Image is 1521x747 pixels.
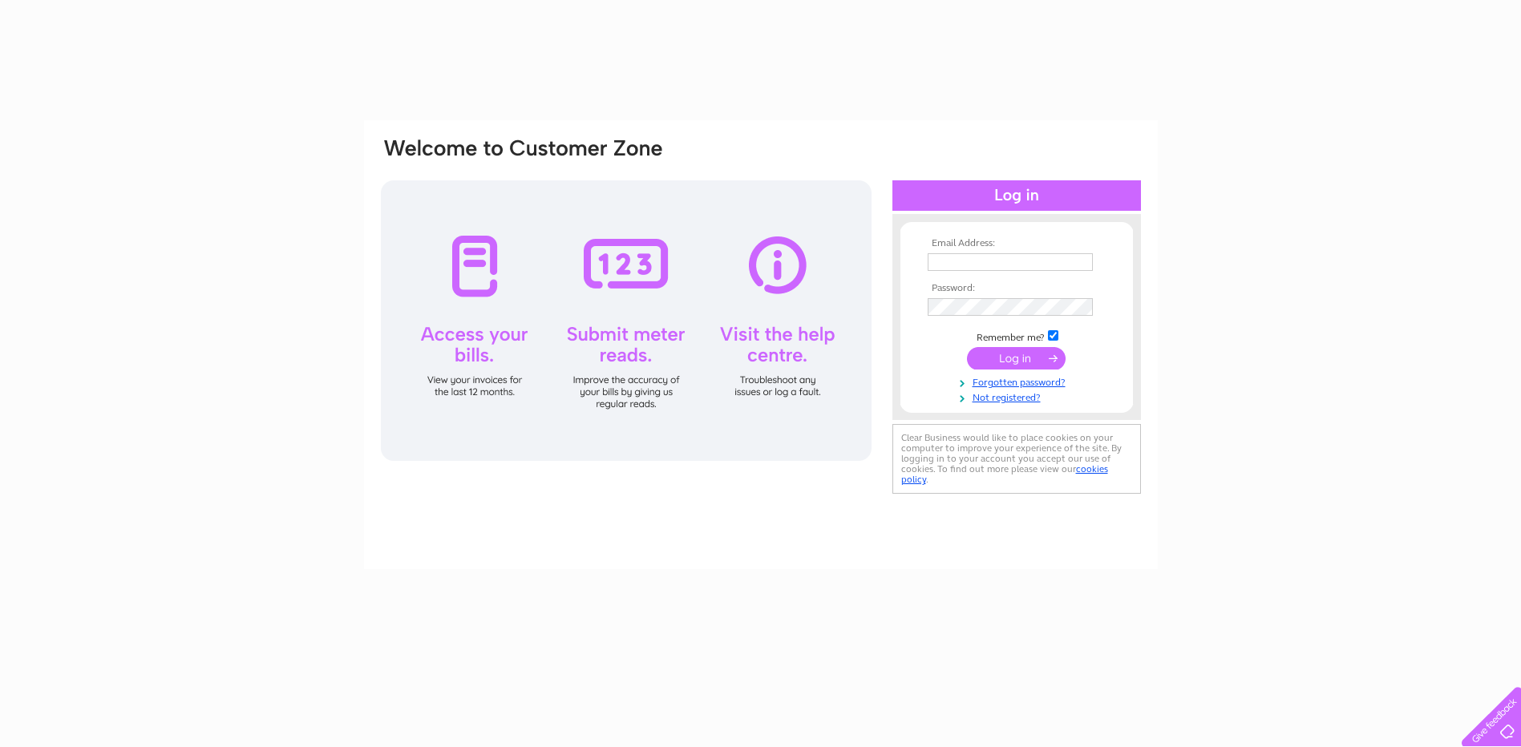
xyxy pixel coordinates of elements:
[924,283,1110,294] th: Password:
[928,373,1110,389] a: Forgotten password?
[892,424,1141,494] div: Clear Business would like to place cookies on your computer to improve your experience of the sit...
[967,347,1066,369] input: Submit
[928,389,1110,404] a: Not registered?
[924,238,1110,249] th: Email Address:
[924,328,1110,344] td: Remember me?
[901,463,1108,485] a: cookies policy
